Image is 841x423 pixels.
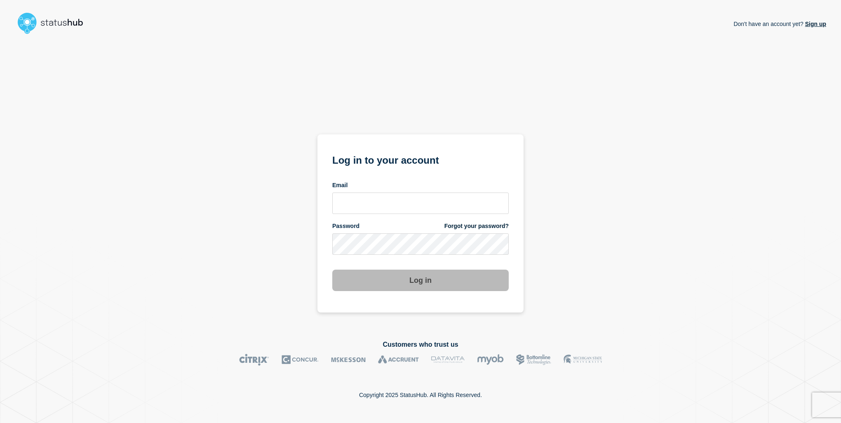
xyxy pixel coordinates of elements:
img: Bottomline logo [516,354,551,366]
img: DataVita logo [431,354,465,366]
span: Password [332,222,359,230]
p: Copyright 2025 StatusHub. All Rights Reserved. [359,392,482,398]
span: Email [332,181,348,189]
img: McKesson logo [331,354,366,366]
a: Forgot your password? [444,222,509,230]
img: MSU logo [564,354,602,366]
img: Concur logo [282,354,319,366]
p: Don't have an account yet? [733,14,826,34]
a: Sign up [803,21,826,27]
button: Log in [332,270,509,291]
img: Citrix logo [239,354,269,366]
img: myob logo [477,354,504,366]
h1: Log in to your account [332,152,509,167]
img: StatusHub logo [15,10,93,36]
h2: Customers who trust us [15,341,826,348]
input: password input [332,233,509,255]
img: Accruent logo [378,354,419,366]
input: email input [332,193,509,214]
